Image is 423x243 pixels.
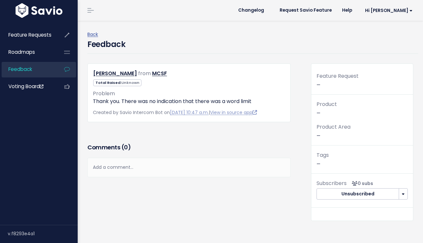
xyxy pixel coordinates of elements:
[317,188,399,200] button: Unsubscribed
[121,80,139,85] span: Unknown
[93,98,285,105] p: Thank you. There was no indication that there was a word limit
[317,122,408,140] p: —
[365,8,413,13] span: Hi [PERSON_NAME]
[87,31,98,38] a: Back
[317,151,329,159] span: Tags
[311,72,413,95] div: —
[337,6,357,15] a: Help
[8,83,43,90] span: Voting Board
[87,39,125,50] h4: Feedback
[8,31,51,38] span: Feature Requests
[317,123,351,131] span: Product Area
[2,28,54,42] a: Feature Requests
[170,109,209,116] a: [DATE] 10:47 a.m.
[93,79,141,86] span: Total Raised:
[317,151,408,168] p: —
[317,179,347,187] span: Subscribers
[8,66,32,73] span: Feedback
[93,70,137,77] a: [PERSON_NAME]
[138,70,151,77] span: from
[8,225,78,242] div: v.f8293e4a1
[210,109,257,116] a: View in source app
[2,62,54,77] a: Feedback
[87,143,291,152] h3: Comments ( )
[87,158,291,177] div: Add a comment...
[274,6,337,15] a: Request Savio Feature
[14,3,64,18] img: logo-white.9d6f32f41409.svg
[2,79,54,94] a: Voting Board
[152,70,167,77] a: MCSF
[349,180,373,187] span: <p><strong>Subscribers</strong><br><br> No subscribers yet<br> </p>
[2,45,54,60] a: Roadmaps
[357,6,418,16] a: Hi [PERSON_NAME]
[124,143,128,151] span: 0
[317,100,337,108] span: Product
[8,49,35,55] span: Roadmaps
[93,109,257,116] span: Created by Savio Intercom Bot on |
[238,8,264,13] span: Changelog
[93,90,115,97] span: Problem
[317,100,408,117] p: —
[317,72,359,80] span: Feature Request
